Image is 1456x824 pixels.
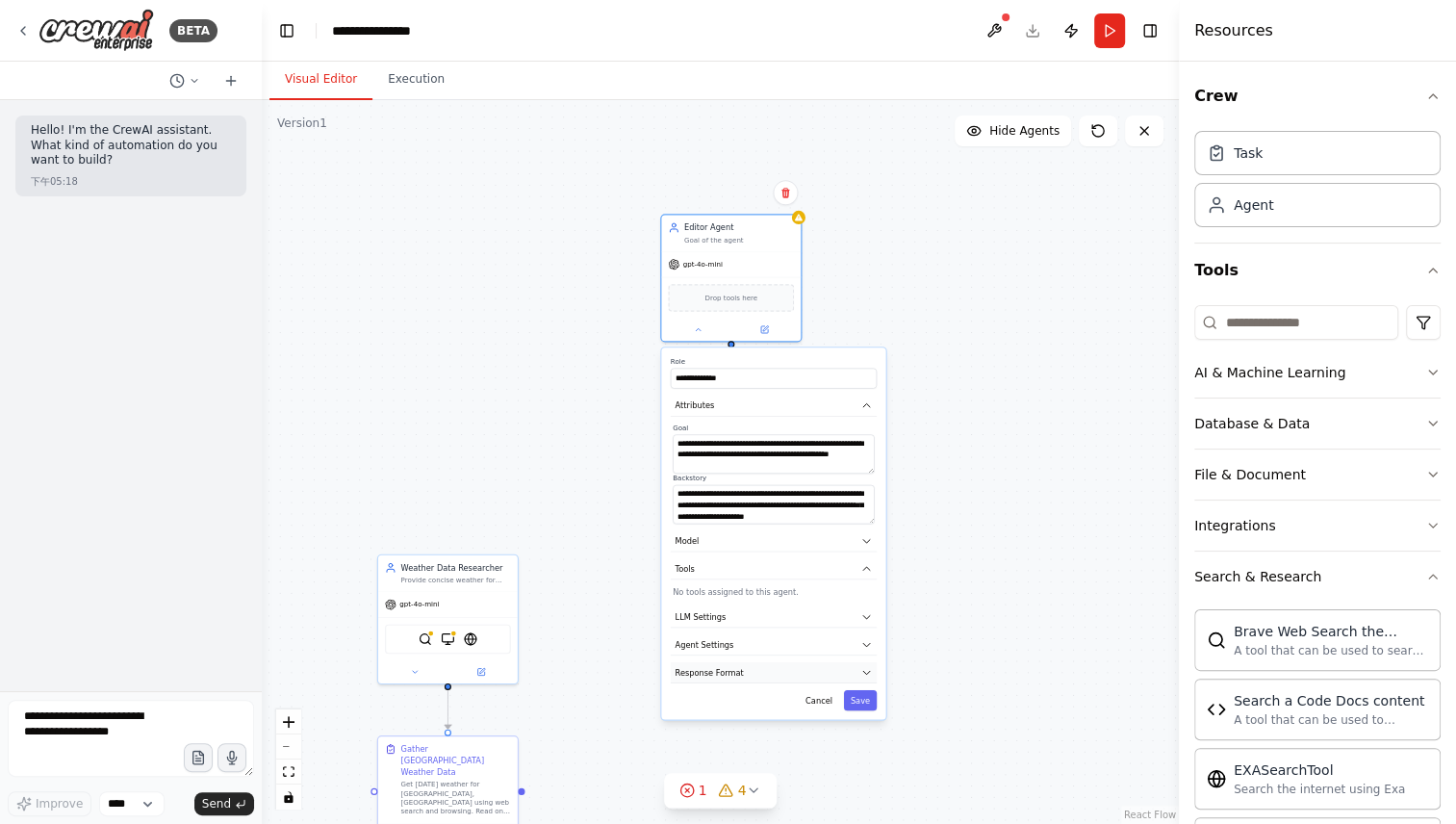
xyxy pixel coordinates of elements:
span: Tools [675,563,694,575]
button: Hide Agents [955,116,1071,146]
div: EXASearchTool [1234,760,1405,780]
div: Agent [1234,195,1273,215]
button: fit view [276,760,301,785]
div: Database & Data [1194,414,1310,433]
button: Switch to previous chat [162,69,208,92]
button: Agent Settings [671,634,877,656]
button: Response Format [671,662,877,683]
div: AI & Machine Learning [1194,363,1345,382]
span: Model [675,535,699,547]
div: Weather Data Researcher [400,562,510,574]
span: Drop tools here [704,293,756,304]
div: Crew [1194,123,1441,243]
span: Response Format [675,667,743,679]
img: Logo [38,9,154,52]
span: gpt-4o-mini [683,260,723,269]
span: LLM Settings [675,611,726,623]
button: Improve [8,791,91,816]
div: Search a Code Docs content [1234,691,1428,710]
button: Model [671,531,877,553]
span: Send [202,796,231,811]
button: Tools [1194,244,1441,297]
button: Open in side panel [449,665,514,679]
nav: breadcrumb [332,21,430,40]
span: gpt-4o-mini [399,600,439,608]
div: Editor AgentGoal of the agentgpt-4o-miniDrop tools hereRoleAttributesGoal**** **** **** **** ****... [660,214,802,342]
div: BETA [169,19,217,42]
img: BraveSearchTool [419,632,432,646]
div: Get [DATE] weather for [GEOGRAPHIC_DATA], [GEOGRAPHIC_DATA] using web search and browsing. Read o... [400,780,510,816]
span: 4 [738,781,747,800]
button: Hide right sidebar [1137,17,1163,44]
p: No tools assigned to this agent. [673,586,875,598]
div: 下午05:18 [31,174,78,189]
button: LLM Settings [671,607,877,629]
button: Integrations [1194,501,1441,551]
span: Improve [36,796,83,811]
div: Weather Data ResearcherProvide concise weather for [GEOGRAPHIC_DATA], [GEOGRAPHIC_DATA] (temperat... [377,554,519,684]
div: Provide concise weather for [GEOGRAPHIC_DATA], [GEOGRAPHIC_DATA] (temperature, condition, precipi... [400,576,510,584]
div: Search the internet using Exa [1234,782,1405,797]
button: Click to speak your automation idea [217,743,246,772]
div: A tool that can be used to semantic search a query from a Code Docs content. [1234,712,1428,728]
img: EXASearchTool [1207,769,1226,788]
button: Attributes [671,396,877,417]
button: 14 [664,773,778,809]
button: Send [194,792,254,815]
span: Agent Settings [675,639,733,651]
div: Integrations [1194,516,1275,535]
button: zoom out [276,734,301,760]
span: Attributes [675,399,714,411]
div: Search & Research [1194,567,1321,586]
button: Search & Research [1194,552,1441,602]
label: Goal [673,424,875,432]
button: Visual Editor [269,60,372,100]
button: Delete node [773,180,798,205]
button: zoom in [276,709,301,734]
div: Editor Agent [684,222,794,234]
div: Goal of the agent [684,236,794,245]
a: React Flow attribution [1124,810,1176,820]
button: File & Document [1194,450,1441,500]
label: Backstory [673,474,875,482]
button: Database & Data [1194,399,1441,449]
img: HyperbrowserLoadTool [464,632,477,646]
div: A tool that can be used to search the internet with a search_query. [1234,643,1428,658]
div: File & Document [1194,465,1306,484]
button: Start a new chat [216,69,246,92]
img: BrowserbaseLoadTool [441,632,454,646]
button: AI & Machine Learning [1194,348,1441,398]
div: Gather [GEOGRAPHIC_DATA] Weather Data [400,743,510,777]
label: Role [671,357,877,366]
button: toggle interactivity [276,785,301,810]
button: Cancel [799,690,839,710]
button: Crew [1194,69,1441,123]
span: Hide Agents [989,123,1060,139]
div: Brave Web Search the internet [1234,622,1428,641]
h4: Resources [1194,19,1273,42]
p: Hello! I'm the CrewAI assistant. What kind of automation do you want to build? [31,123,231,168]
button: Upload files [184,743,213,772]
button: Save [844,690,877,710]
button: Execution [372,60,460,100]
div: Task [1234,143,1263,163]
g: Edge from 84209e86-5571-4fbe-9d1f-3cac1b514ad0 to dde4887a-1c72-4ed3-a5a9-c48a846fe8e7 [442,687,453,730]
div: Version 1 [277,116,327,131]
button: Hide left sidebar [273,17,300,44]
img: BraveSearchTool [1207,631,1226,650]
button: Tools [671,558,877,579]
span: 1 [699,781,707,800]
div: React Flow controls [276,709,301,810]
button: Open in side panel [732,322,797,336]
img: CodeDocsSearchTool [1207,700,1226,719]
